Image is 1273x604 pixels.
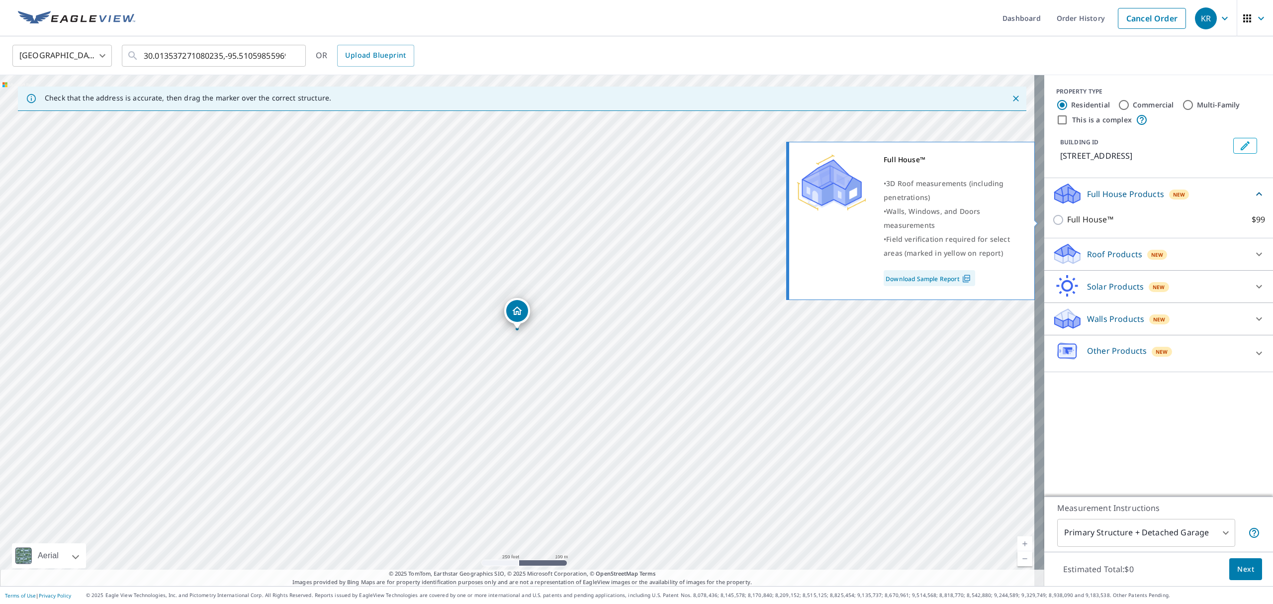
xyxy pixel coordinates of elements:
a: Terms [639,570,656,577]
button: Edit building 1 [1233,138,1257,154]
a: Current Level 17, Zoom Out [1017,551,1032,566]
a: Download Sample Report [884,270,975,286]
p: Roof Products [1087,248,1142,260]
button: Next [1229,558,1262,581]
span: © 2025 TomTom, Earthstar Geographics SIO, © 2025 Microsoft Corporation, © [389,570,656,578]
p: Walls Products [1087,313,1144,325]
a: OpenStreetMap [596,570,637,577]
span: Walls, Windows, and Doors measurements [884,206,980,230]
img: EV Logo [18,11,135,26]
div: • [884,232,1022,260]
span: New [1153,283,1165,291]
p: Measurement Instructions [1057,502,1260,514]
span: Upload Blueprint [345,49,406,62]
div: PROPERTY TYPE [1056,87,1261,96]
span: Your report will include the primary structure and a detached garage if one exists. [1248,527,1260,539]
div: Walls ProductsNew [1052,307,1265,331]
span: New [1173,191,1185,199]
div: Dropped pin, building 1, Residential property, 16002 Castletown Park Ct Spring, TX 77379 [504,298,530,329]
label: Multi-Family [1197,100,1240,110]
div: KR [1195,7,1217,29]
p: [STREET_ADDRESS] [1060,150,1229,162]
div: Aerial [12,543,86,568]
p: | [5,593,71,599]
a: Terms of Use [5,592,36,599]
button: Close [1009,92,1022,105]
p: Estimated Total: $0 [1055,558,1142,580]
span: New [1151,251,1164,259]
div: Full House ProductsNew [1052,182,1265,205]
span: New [1153,315,1166,323]
p: © 2025 Eagle View Technologies, Inc. and Pictometry International Corp. All Rights Reserved. Repo... [86,592,1268,599]
a: Upload Blueprint [337,45,414,67]
div: • [884,204,1022,232]
p: Solar Products [1087,281,1144,293]
a: Privacy Policy [39,592,71,599]
a: Cancel Order [1118,8,1186,29]
img: Pdf Icon [960,274,973,283]
label: Residential [1071,100,1110,110]
p: Full House Products [1087,188,1164,200]
span: New [1156,348,1168,356]
p: BUILDING ID [1060,138,1098,146]
div: Roof ProductsNew [1052,242,1265,266]
input: Search by address or latitude-longitude [144,42,285,70]
div: Full House™ [884,153,1022,167]
div: Solar ProductsNew [1052,275,1265,299]
span: Field verification required for select areas (marked in yellow on report) [884,234,1010,258]
span: Next [1237,563,1254,576]
span: 3D Roof measurements (including penetrations) [884,179,1003,202]
div: OR [316,45,414,67]
div: Other ProductsNew [1052,339,1265,368]
img: Premium [797,153,866,212]
label: This is a complex [1072,115,1132,125]
div: [GEOGRAPHIC_DATA] [12,42,112,70]
p: Check that the address is accurate, then drag the marker over the correct structure. [45,94,331,102]
a: Current Level 17, Zoom In [1017,536,1032,551]
div: • [884,177,1022,204]
div: Primary Structure + Detached Garage [1057,519,1235,547]
div: Aerial [35,543,62,568]
label: Commercial [1133,100,1174,110]
p: Full House™ [1067,213,1113,226]
p: Other Products [1087,345,1147,357]
p: $99 [1252,213,1265,226]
